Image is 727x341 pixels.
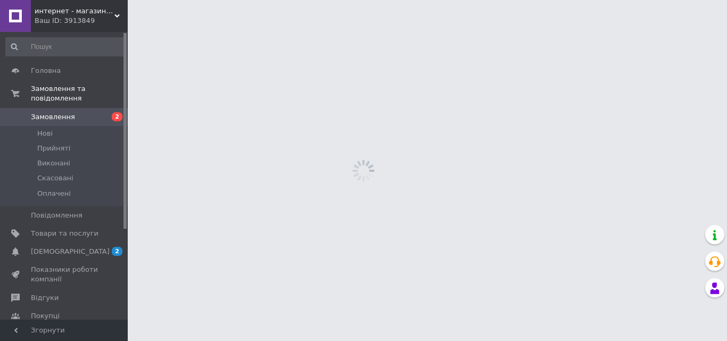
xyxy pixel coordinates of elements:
span: 2 [112,112,122,121]
div: Ваш ID: 3913849 [35,16,128,26]
span: Головна [31,66,61,76]
span: Замовлення [31,112,75,122]
span: Нові [37,129,53,138]
span: 2 [112,247,122,256]
span: Показники роботи компанії [31,265,98,284]
span: Скасовані [37,173,73,183]
span: Повідомлення [31,211,82,220]
span: Покупці [31,311,60,321]
span: Виконані [37,159,70,168]
span: Оплачені [37,189,71,198]
span: Відгуки [31,293,59,303]
span: [DEMOGRAPHIC_DATA] [31,247,110,256]
input: Пошук [5,37,126,56]
span: Прийняті [37,144,70,153]
span: Замовлення та повідомлення [31,84,128,103]
span: Товари та послуги [31,229,98,238]
span: интернет - магазин BESHIR [35,6,114,16]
